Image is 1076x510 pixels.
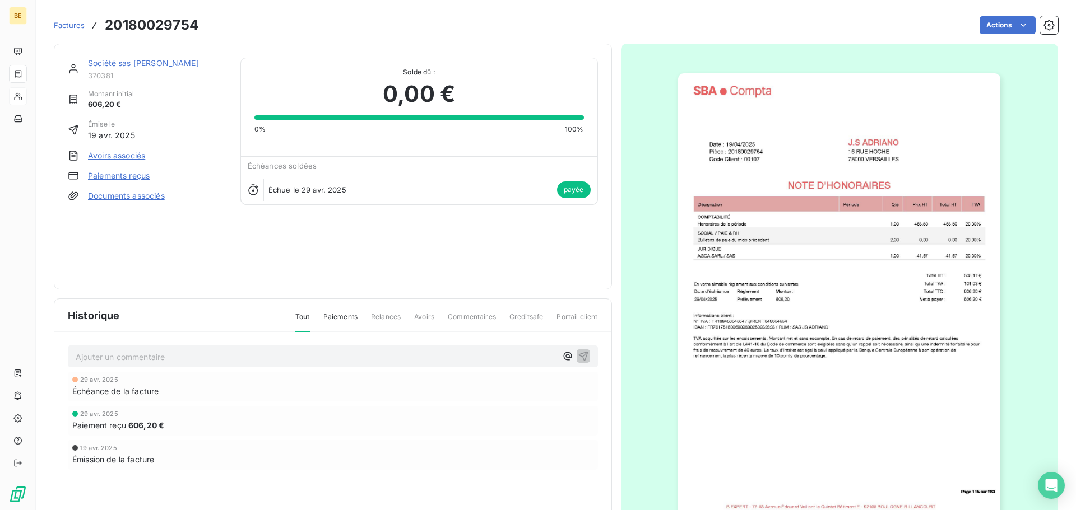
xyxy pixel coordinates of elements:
div: Open Intercom Messenger [1038,472,1065,499]
h3: 20180029754 [105,15,198,35]
div: BE [9,7,27,25]
a: Factures [54,20,85,31]
span: 19 avr. 2025 [80,445,117,451]
span: Historique [68,308,120,323]
a: Avoirs associés [88,150,145,161]
span: 19 avr. 2025 [88,129,135,141]
span: Paiements [323,312,358,331]
span: Avoirs [414,312,434,331]
span: Relances [371,312,401,331]
span: Portail client [556,312,597,331]
span: Échéances soldées [248,161,317,170]
span: 370381 [88,71,227,80]
span: Solde dû : [254,67,584,77]
span: payée [557,181,591,198]
span: Factures [54,21,85,30]
span: Creditsafe [509,312,544,331]
span: 29 avr. 2025 [80,376,118,383]
a: Paiements reçus [88,170,150,181]
img: Logo LeanPay [9,485,27,503]
button: Actions [980,16,1036,34]
span: Montant initial [88,89,134,99]
span: Échéance de la facture [72,385,159,397]
span: Commentaires [448,312,496,331]
span: 29 avr. 2025 [80,410,118,417]
span: Émise le [88,119,135,129]
span: Tout [295,312,310,332]
span: 606,20 € [128,419,164,431]
span: 100% [565,124,584,134]
span: 0% [254,124,266,134]
span: 0,00 € [383,77,455,111]
span: 606,20 € [88,99,134,110]
span: Émission de la facture [72,453,154,465]
span: Échue le 29 avr. 2025 [268,185,346,194]
span: Paiement reçu [72,419,126,431]
a: Documents associés [88,190,165,202]
a: Société sas [PERSON_NAME] [88,58,199,68]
